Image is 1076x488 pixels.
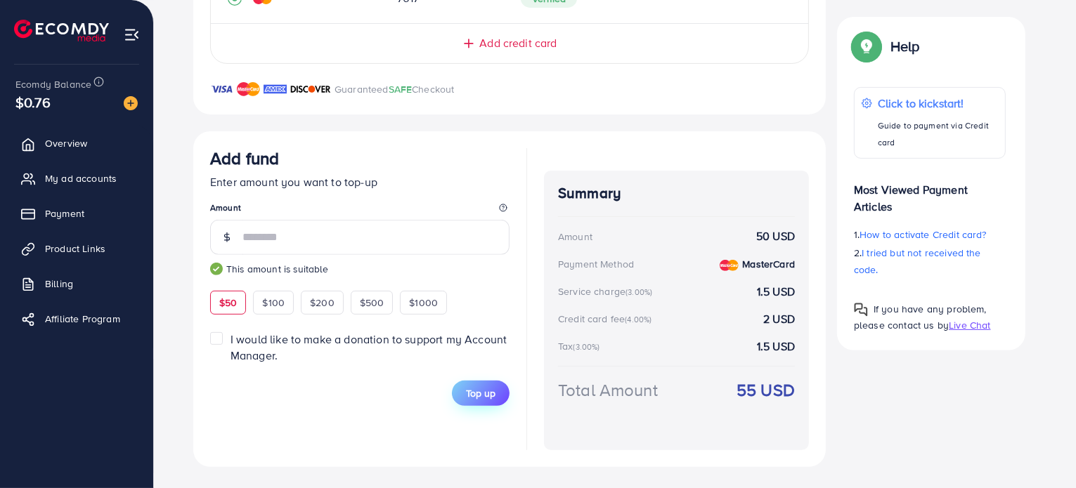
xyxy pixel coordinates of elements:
[45,277,73,291] span: Billing
[389,82,413,96] span: SAFE
[558,312,656,326] div: Credit card fee
[210,262,510,276] small: This amount is suitable
[45,206,84,220] span: Payment
[720,260,739,271] img: credit
[854,302,987,332] span: If you have any problem, please contact us by
[854,244,1006,278] p: 2.
[11,199,143,227] a: Payment
[124,96,138,110] img: image
[558,257,634,271] div: Payment Method
[854,246,981,277] span: I tried but not received the code.
[210,81,233,98] img: brand
[854,34,879,59] img: Popup guide
[466,386,495,400] span: Top up
[854,303,868,317] img: Popup guide
[15,92,51,112] span: $0.76
[45,242,105,256] span: Product Links
[854,170,1006,215] p: Most Viewed Payment Articles
[219,296,237,310] span: $50
[11,305,143,333] a: Affiliate Program
[231,331,507,363] span: I would like to make a donation to support my Account Manager.
[14,20,109,41] img: logo
[949,318,990,332] span: Live Chat
[878,117,998,151] p: Guide to payment via Credit card
[756,228,795,244] strong: 50 USD
[1016,425,1065,477] iframe: Chat
[11,235,143,263] a: Product Links
[11,129,143,157] a: Overview
[11,164,143,192] a: My ad accounts
[452,381,510,406] button: Top up
[625,314,652,325] small: (4.00%)
[45,136,87,150] span: Overview
[625,286,652,298] small: (3.00%)
[210,263,223,275] img: guide
[890,38,920,55] p: Help
[262,296,285,310] span: $100
[757,284,795,300] strong: 1.5 USD
[335,81,455,98] p: Guaranteed Checkout
[558,230,592,244] div: Amount
[558,284,656,298] div: Service charge
[860,227,986,242] span: How to activate Credit card?
[878,95,998,112] p: Click to kickstart!
[558,378,658,402] div: Total Amount
[124,27,140,43] img: menu
[11,270,143,298] a: Billing
[360,296,384,310] span: $500
[45,171,117,185] span: My ad accounts
[737,378,795,402] strong: 55 USD
[558,339,604,353] div: Tax
[573,341,599,352] small: (3.00%)
[757,338,795,355] strong: 1.5 USD
[210,173,510,190] p: Enter amount you want to top-up
[15,77,91,91] span: Ecomdy Balance
[290,81,331,98] img: brand
[310,296,335,310] span: $200
[210,148,279,169] h3: Add fund
[854,226,1006,243] p: 1.
[264,81,287,98] img: brand
[479,35,557,51] span: Add credit card
[558,185,795,202] h4: Summary
[409,296,438,310] span: $1000
[763,311,795,327] strong: 2 USD
[45,312,120,326] span: Affiliate Program
[237,81,260,98] img: brand
[210,202,510,219] legend: Amount
[742,257,795,271] strong: MasterCard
